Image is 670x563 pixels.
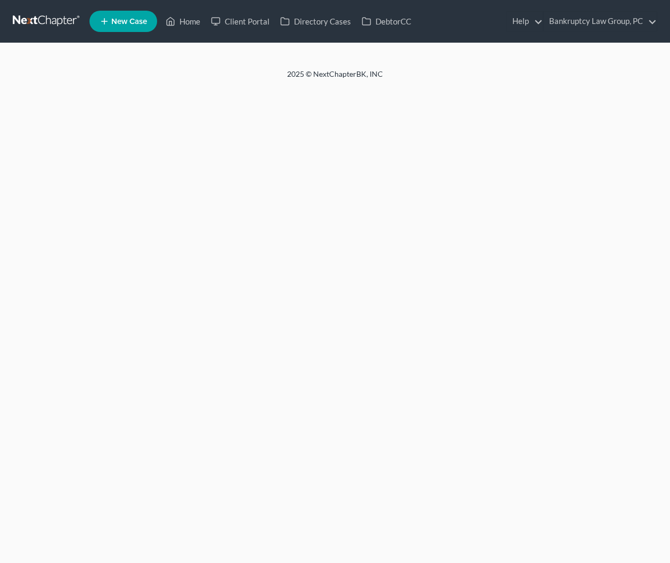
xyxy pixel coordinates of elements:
a: Bankruptcy Law Group, PC [544,12,657,31]
a: Help [507,12,543,31]
div: 2025 © NextChapterBK, INC [31,69,639,88]
a: Directory Cases [275,12,356,31]
a: DebtorCC [356,12,416,31]
a: Client Portal [206,12,275,31]
a: Home [160,12,206,31]
new-legal-case-button: New Case [89,11,157,32]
